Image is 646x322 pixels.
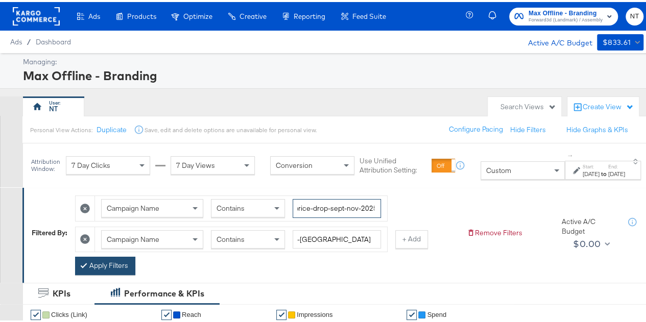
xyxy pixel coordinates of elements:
span: Products [127,10,156,18]
span: Impressions [297,309,332,316]
a: ✔ [31,308,41,318]
button: $833.61 [597,32,643,48]
span: Contains [217,233,245,242]
div: $833.61 [602,34,631,47]
label: Start: [583,161,600,168]
div: KPIs [53,286,70,298]
span: ↑ [566,152,576,156]
div: Attribution Window: [31,156,61,170]
input: Enter a search term [293,228,381,247]
span: Campaign Name [107,233,159,242]
span: Reach [182,309,201,316]
button: Duplicate [96,123,126,133]
span: Creative [240,10,267,18]
span: Max Offline - Branding [529,6,603,17]
span: Spend [427,309,446,316]
span: Ads [88,10,100,18]
span: Forward3d (Landmark) / Assembly [529,14,603,22]
a: ✔ [161,308,172,318]
div: Create View [583,100,634,110]
span: 7 Day Clicks [71,159,110,168]
a: ✔ [406,308,417,318]
a: Dashboard [36,36,71,44]
div: Active A/C Budget [517,32,592,47]
div: Save, edit and delete options are unavailable for personal view. [144,124,316,132]
div: Personal View Actions: [30,124,92,132]
span: Feed Suite [352,10,386,18]
input: Enter a search term [293,197,381,216]
label: Use Unified Attribution Setting: [360,154,427,173]
div: Performance & KPIs [124,286,204,298]
span: 7 Day Views [176,159,215,168]
div: Search Views [500,100,556,110]
div: NT [49,102,58,112]
span: Custom [486,164,511,173]
strong: to [600,168,608,176]
div: Max Offline - Branding [23,65,641,82]
div: [DATE] [608,168,625,176]
button: $0.00 [569,234,612,250]
button: Max Offline - BrandingForward3d (Landmark) / Assembly [509,6,618,23]
button: Apply Filters [75,255,135,273]
button: NT [626,6,643,23]
span: NT [630,9,639,20]
span: / [22,36,36,44]
div: Active A/C Budget [562,215,618,234]
span: Optimize [183,10,212,18]
button: Remove Filters [467,226,522,236]
span: Campaign Name [107,202,159,211]
span: Conversion [276,159,313,168]
span: Reporting [294,10,325,18]
label: End: [608,161,625,168]
div: $0.00 [573,234,601,250]
button: Hide Graphs & KPIs [566,123,628,133]
div: Filtered By: [32,226,67,236]
div: Managing: [23,55,641,65]
a: ✔ [276,308,286,318]
span: Contains [217,202,245,211]
span: Ads [10,36,22,44]
button: + Add [395,228,428,246]
div: [DATE] [583,168,600,176]
button: Configure Pacing [442,118,510,137]
button: Hide Filters [510,123,546,133]
span: Clicks (Link) [51,309,87,316]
